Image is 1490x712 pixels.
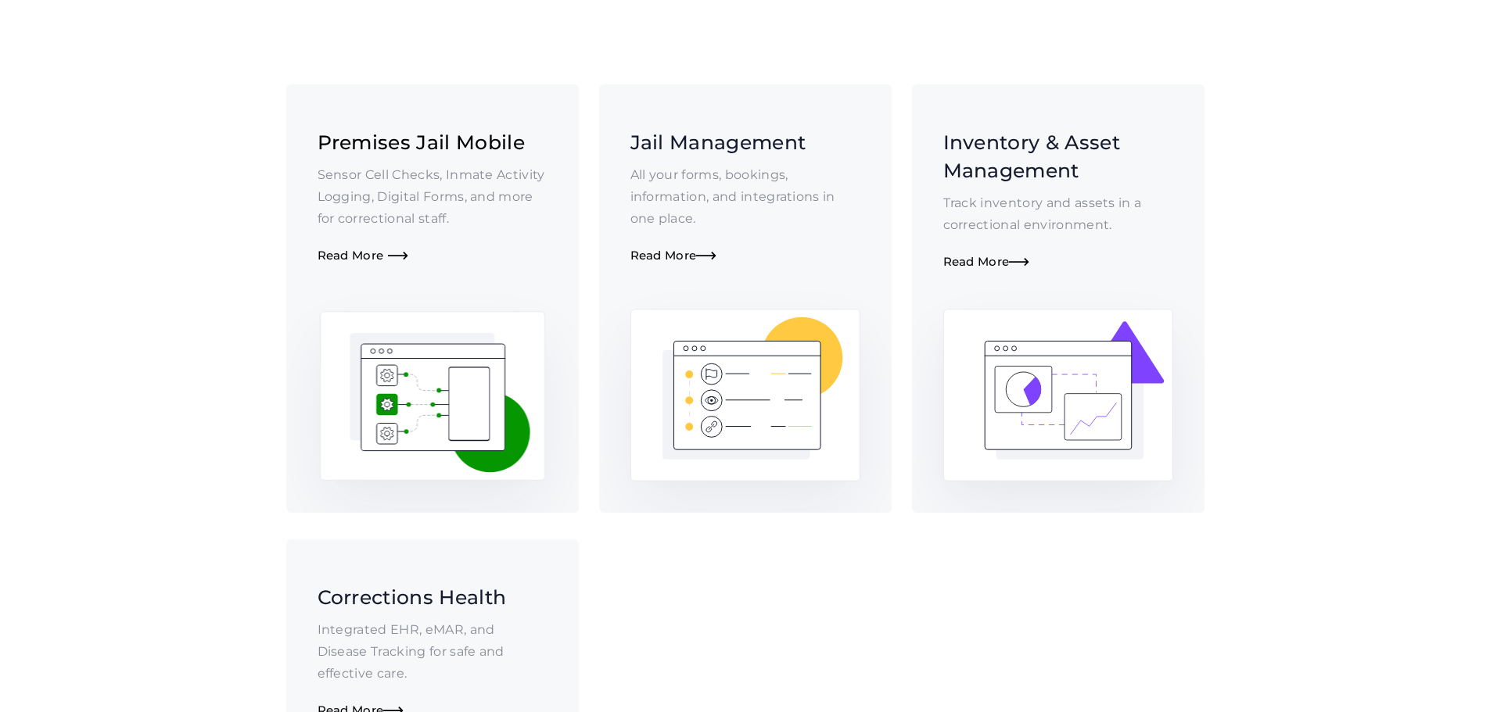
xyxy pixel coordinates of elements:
[599,84,892,513] a: Jail ManagementAll your forms, bookings, information, and integrations in one place.Read More
[943,128,1173,184] h3: Inventory & Asset Management
[912,84,1205,513] a: Inventory & Asset ManagementTrack inventory and assets in a correctional environment.Read More
[318,249,548,263] div: Read More
[630,128,860,156] h3: Jail Management
[286,84,579,513] a: Premises Jail MobileSensor Cell Checks, Inmate Activity Logging, Digital Forms, and more for corr...
[388,250,408,263] span: 
[1009,256,1029,270] span: 
[318,164,548,230] p: Sensor Cell Checks, Inmate Activity Logging, Digital Forms, and more for correctional staff.
[943,255,1173,270] div: Read More
[696,250,716,263] span: 
[630,164,860,230] p: All your forms, bookings, information, and integrations in one place.
[943,192,1173,236] p: Track inventory and assets in a correctional environment.
[318,619,548,685] p: Integrated EHR, eMAR, and Disease Tracking for safe and effective care.
[318,583,548,611] h3: Corrections Health
[318,128,548,156] h3: Premises Jail Mobile
[630,249,860,263] div: Read More
[1412,637,1490,712] iframe: Chat Widget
